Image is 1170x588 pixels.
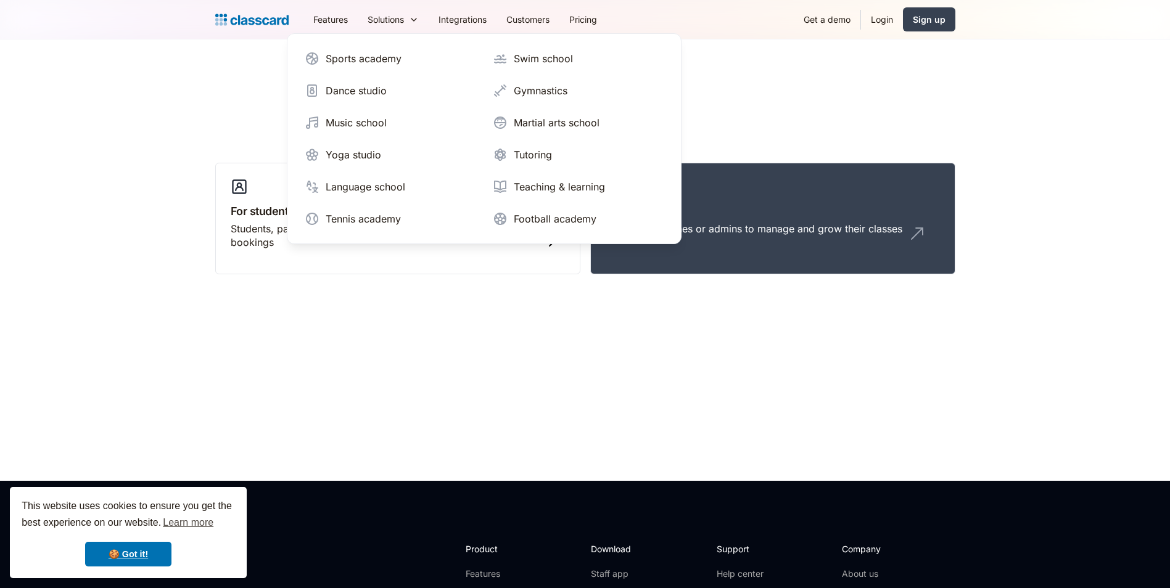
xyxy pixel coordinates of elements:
a: Sports academy [300,46,480,71]
div: Gymnastics [514,83,567,98]
a: Sign up [903,7,955,31]
a: For studentsStudents, parents or guardians to view their profile and manage bookings [215,163,580,275]
div: Martial arts school [514,115,599,130]
a: Yoga studio [300,142,480,167]
h3: For staff [606,203,940,219]
div: Solutions [358,6,429,33]
a: Language school [300,174,480,199]
a: Football academy [488,206,669,231]
a: Get a demo [794,6,860,33]
h2: Product [466,542,532,555]
div: Music school [326,115,387,130]
nav: Solutions [287,33,682,244]
div: cookieconsent [10,487,247,578]
div: Sign up [913,13,945,26]
a: For staffTeachers, coaches or admins to manage and grow their classes [590,163,955,275]
div: Football academy [514,211,596,226]
div: Swim school [514,51,573,66]
a: Tennis academy [300,206,480,231]
div: Teaching & learning [514,179,605,194]
h2: Support [717,542,767,555]
a: Teaching & learning [488,174,669,199]
a: Dance studio [300,78,480,103]
a: Customers [496,6,559,33]
a: Tutoring [488,142,669,167]
a: dismiss cookie message [85,542,171,566]
span: This website uses cookies to ensure you get the best experience on our website. [22,499,235,532]
div: Teachers, coaches or admins to manage and grow their classes [606,222,902,235]
div: Tutoring [514,147,552,162]
a: Features [466,568,532,580]
div: Yoga studio [326,147,381,162]
a: home [215,11,289,28]
a: Help center [717,568,767,580]
a: Features [303,6,358,33]
div: Tennis academy [326,211,401,226]
a: learn more about cookies [161,513,215,532]
h3: For students [231,203,565,219]
a: Swim school [488,46,669,71]
a: Music school [300,110,480,135]
div: Students, parents or guardians to view their profile and manage bookings [231,222,540,250]
a: Gymnastics [488,78,669,103]
a: Staff app [591,568,641,580]
h2: Company [842,542,924,555]
div: Language school [326,179,405,194]
div: Dance studio [326,83,387,98]
a: Login [861,6,903,33]
div: Solutions [368,13,404,26]
a: Martial arts school [488,110,669,135]
h2: Download [591,542,641,555]
a: Integrations [429,6,496,33]
a: About us [842,568,924,580]
a: Pricing [559,6,607,33]
div: Sports academy [326,51,402,66]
